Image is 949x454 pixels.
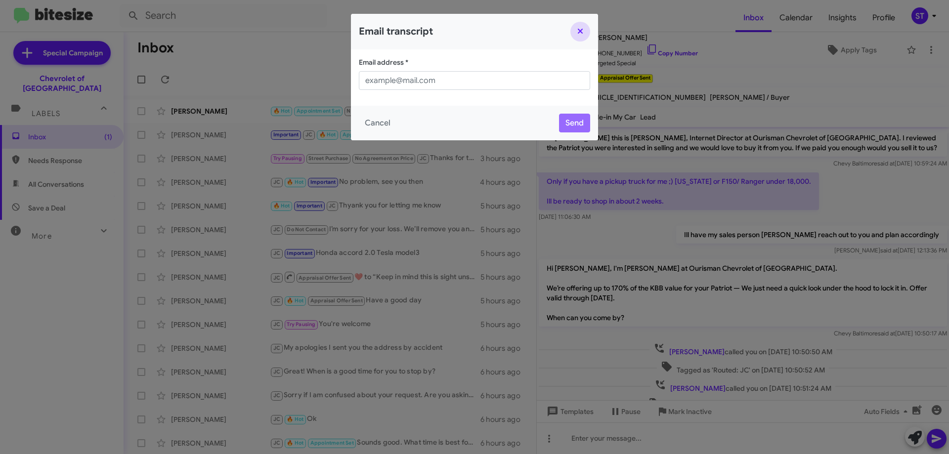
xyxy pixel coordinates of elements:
[559,114,590,132] button: Send
[359,24,433,40] h2: Email transcript
[570,22,590,41] button: Close
[359,114,396,132] button: Cancel
[359,57,408,67] label: Email address *
[359,71,590,90] input: example@mail.com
